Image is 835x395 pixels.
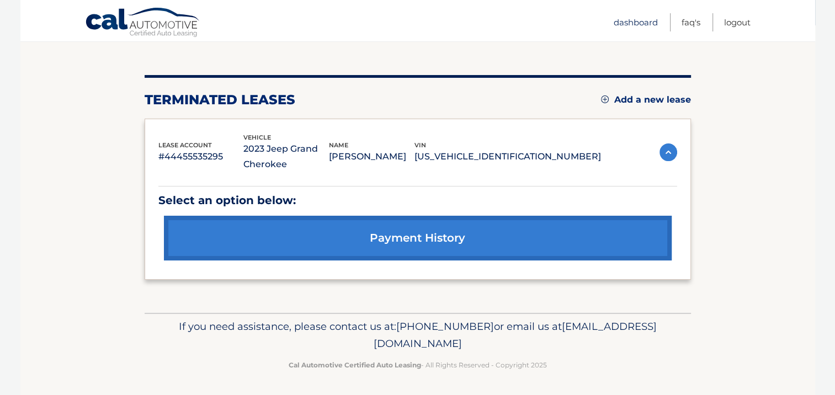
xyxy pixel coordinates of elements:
[614,13,658,31] a: Dashboard
[601,94,691,105] a: Add a new lease
[152,359,684,371] p: - All Rights Reserved - Copyright 2025
[85,7,201,39] a: Cal Automotive
[682,13,700,31] a: FAQ's
[329,149,414,164] p: [PERSON_NAME]
[164,216,672,260] a: payment history
[158,191,677,210] p: Select an option below:
[243,134,271,141] span: vehicle
[158,149,244,164] p: #44455535295
[158,141,212,149] span: lease account
[145,92,295,108] h2: terminated leases
[724,13,751,31] a: Logout
[152,318,684,353] p: If you need assistance, please contact us at: or email us at
[601,95,609,103] img: add.svg
[660,143,677,161] img: accordion-active.svg
[396,320,494,333] span: [PHONE_NUMBER]
[414,141,426,149] span: vin
[289,361,421,369] strong: Cal Automotive Certified Auto Leasing
[329,141,348,149] span: name
[414,149,601,164] p: [US_VEHICLE_IDENTIFICATION_NUMBER]
[243,141,329,172] p: 2023 Jeep Grand Cherokee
